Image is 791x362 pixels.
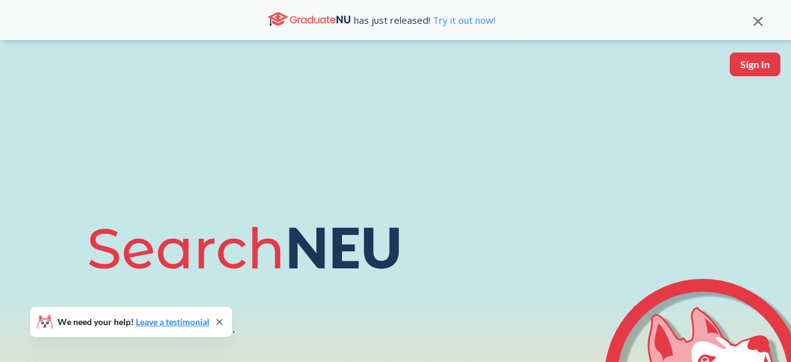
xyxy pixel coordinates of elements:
[136,316,209,327] a: Leave a testimonial
[730,53,780,76] button: Sign In
[13,53,42,91] img: sandbox logo
[430,14,495,26] a: Try it out now!
[354,13,495,27] span: has just released!
[13,53,42,94] a: sandbox logo
[58,318,209,326] span: We need your help!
